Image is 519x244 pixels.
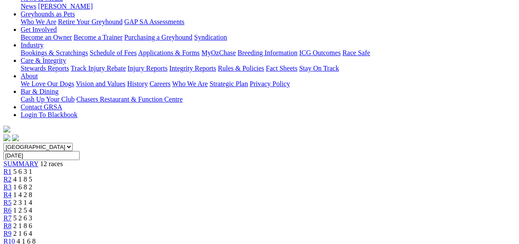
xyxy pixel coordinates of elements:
a: Vision and Values [76,80,125,87]
span: 2 1 8 6 [13,222,32,229]
a: [PERSON_NAME] [38,3,93,10]
a: R6 [3,207,12,214]
div: Get Involved [21,34,516,41]
a: Integrity Reports [169,65,216,72]
a: Chasers Restaurant & Function Centre [76,96,182,103]
span: 5 2 6 3 [13,214,32,222]
span: 1 4 2 8 [13,191,32,198]
a: Who We Are [172,80,208,87]
a: Rules & Policies [218,65,264,72]
span: 4 1 8 5 [13,176,32,183]
a: Cash Up Your Club [21,96,74,103]
div: Bar & Dining [21,96,516,103]
div: Greyhounds as Pets [21,18,516,26]
a: Applications & Forms [138,49,200,56]
a: Strategic Plan [210,80,248,87]
span: 1 2 5 4 [13,207,32,214]
span: 5 6 3 1 [13,168,32,175]
a: R2 [3,176,12,183]
a: ICG Outcomes [299,49,340,56]
a: Race Safe [342,49,370,56]
img: facebook.svg [3,134,10,141]
div: Industry [21,49,516,57]
a: SUMMARY [3,160,38,167]
span: 12 races [40,160,63,167]
div: About [21,80,516,88]
a: Retire Your Greyhound [58,18,123,25]
div: News & Media [21,3,516,10]
a: Get Involved [21,26,57,33]
a: Contact GRSA [21,103,62,111]
a: R1 [3,168,12,175]
a: R3 [3,183,12,191]
a: Care & Integrity [21,57,66,64]
a: Become a Trainer [74,34,123,41]
a: MyOzChase [201,49,236,56]
a: Become an Owner [21,34,72,41]
a: Greyhounds as Pets [21,10,75,18]
a: R4 [3,191,12,198]
a: Bar & Dining [21,88,59,95]
a: We Love Our Dogs [21,80,74,87]
a: Who We Are [21,18,56,25]
a: Injury Reports [127,65,167,72]
a: Bookings & Scratchings [21,49,88,56]
span: 2 1 6 4 [13,230,32,237]
a: GAP SA Assessments [124,18,185,25]
a: Syndication [194,34,227,41]
a: Fact Sheets [266,65,297,72]
a: Industry [21,41,43,49]
a: Breeding Information [238,49,297,56]
div: Care & Integrity [21,65,516,72]
a: R5 [3,199,12,206]
a: News [21,3,36,10]
a: Careers [149,80,170,87]
a: Privacy Policy [250,80,290,87]
a: Stay On Track [299,65,339,72]
a: History [127,80,148,87]
a: R7 [3,214,12,222]
a: Schedule of Fees [90,49,136,56]
img: logo-grsa-white.png [3,126,10,133]
a: Login To Blackbook [21,111,77,118]
a: R8 [3,222,12,229]
a: R9 [3,230,12,237]
a: Stewards Reports [21,65,69,72]
a: Purchasing a Greyhound [124,34,192,41]
a: Track Injury Rebate [71,65,126,72]
span: 1 6 8 2 [13,183,32,191]
input: Select date [3,151,80,160]
span: 2 3 1 4 [13,199,32,206]
a: About [21,72,38,80]
img: twitter.svg [12,134,19,141]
